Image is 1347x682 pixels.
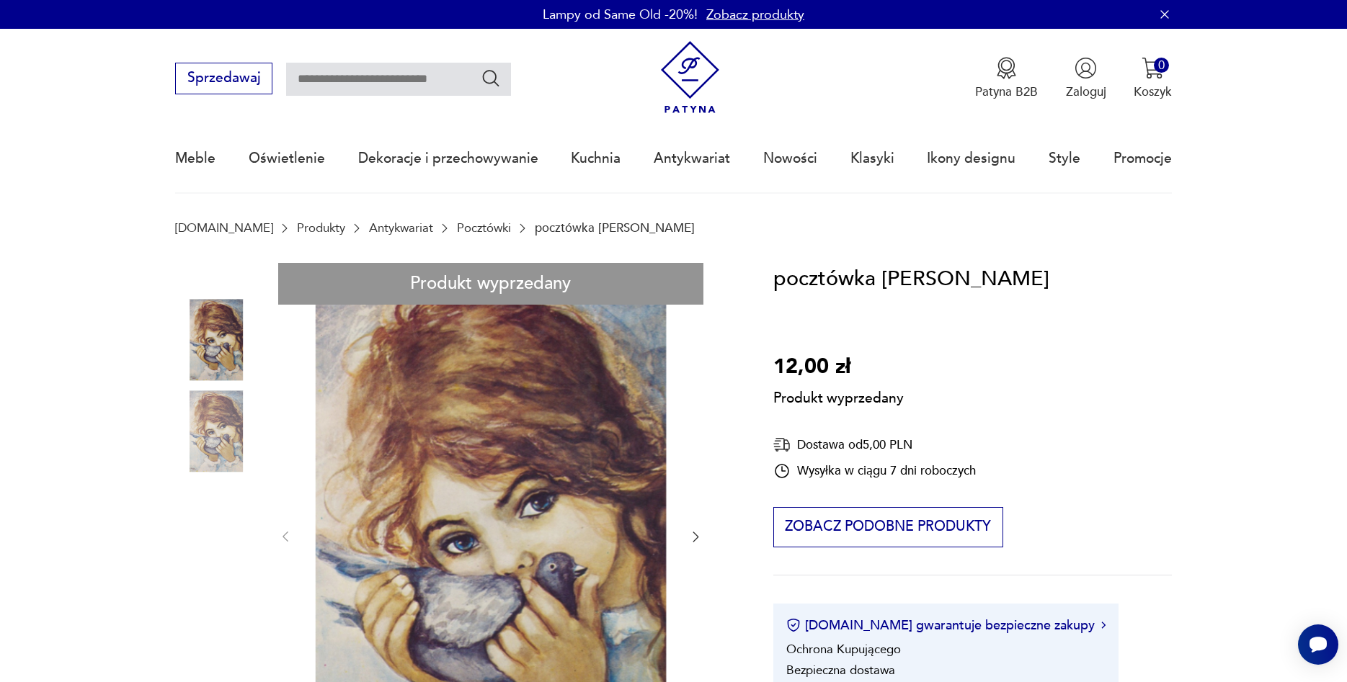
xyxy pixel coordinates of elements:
[457,221,511,235] a: Pocztówki
[1154,58,1169,73] div: 0
[175,221,273,235] a: [DOMAIN_NAME]
[481,68,502,89] button: Szukaj
[850,125,894,192] a: Klasyki
[1134,84,1172,100] p: Koszyk
[786,641,901,658] li: Ochrona Kupującego
[763,125,817,192] a: Nowości
[975,84,1038,100] p: Patyna B2B
[773,507,1003,547] button: Zobacz podobne produkty
[1075,57,1097,79] img: Ikonka użytkownika
[773,351,904,384] p: 12,00 zł
[654,41,726,114] img: Patyna - sklep z meblami i dekoracjami vintage
[786,616,1106,634] button: [DOMAIN_NAME] gwarantuje bezpieczne zakupy
[175,125,215,192] a: Meble
[654,125,730,192] a: Antykwariat
[773,384,904,408] p: Produkt wyprzedany
[175,73,272,85] a: Sprzedawaj
[535,221,695,235] p: pocztówka [PERSON_NAME]
[995,57,1018,79] img: Ikona medalu
[1066,84,1106,100] p: Zaloguj
[1049,125,1080,192] a: Style
[571,125,621,192] a: Kuchnia
[297,221,345,235] a: Produkty
[773,263,1049,296] h1: pocztówka [PERSON_NAME]
[773,436,791,454] img: Ikona dostawy
[1113,125,1172,192] a: Promocje
[773,436,976,454] div: Dostawa od 5,00 PLN
[369,221,433,235] a: Antykwariat
[175,63,272,94] button: Sprzedawaj
[1101,622,1106,629] img: Ikona strzałki w prawo
[786,662,895,678] li: Bezpieczna dostawa
[706,6,804,24] a: Zobacz produkty
[249,125,325,192] a: Oświetlenie
[1134,57,1172,100] button: 0Koszyk
[543,6,698,24] p: Lampy od Same Old -20%!
[786,618,801,632] img: Ikona certyfikatu
[358,125,538,192] a: Dekoracje i przechowywanie
[975,57,1038,100] button: Patyna B2B
[1298,624,1338,665] iframe: Smartsupp widget button
[975,57,1038,100] a: Ikona medaluPatyna B2B
[1142,57,1164,79] img: Ikona koszyka
[1066,57,1106,100] button: Zaloguj
[773,462,976,480] div: Wysyłka w ciągu 7 dni roboczych
[927,125,1015,192] a: Ikony designu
